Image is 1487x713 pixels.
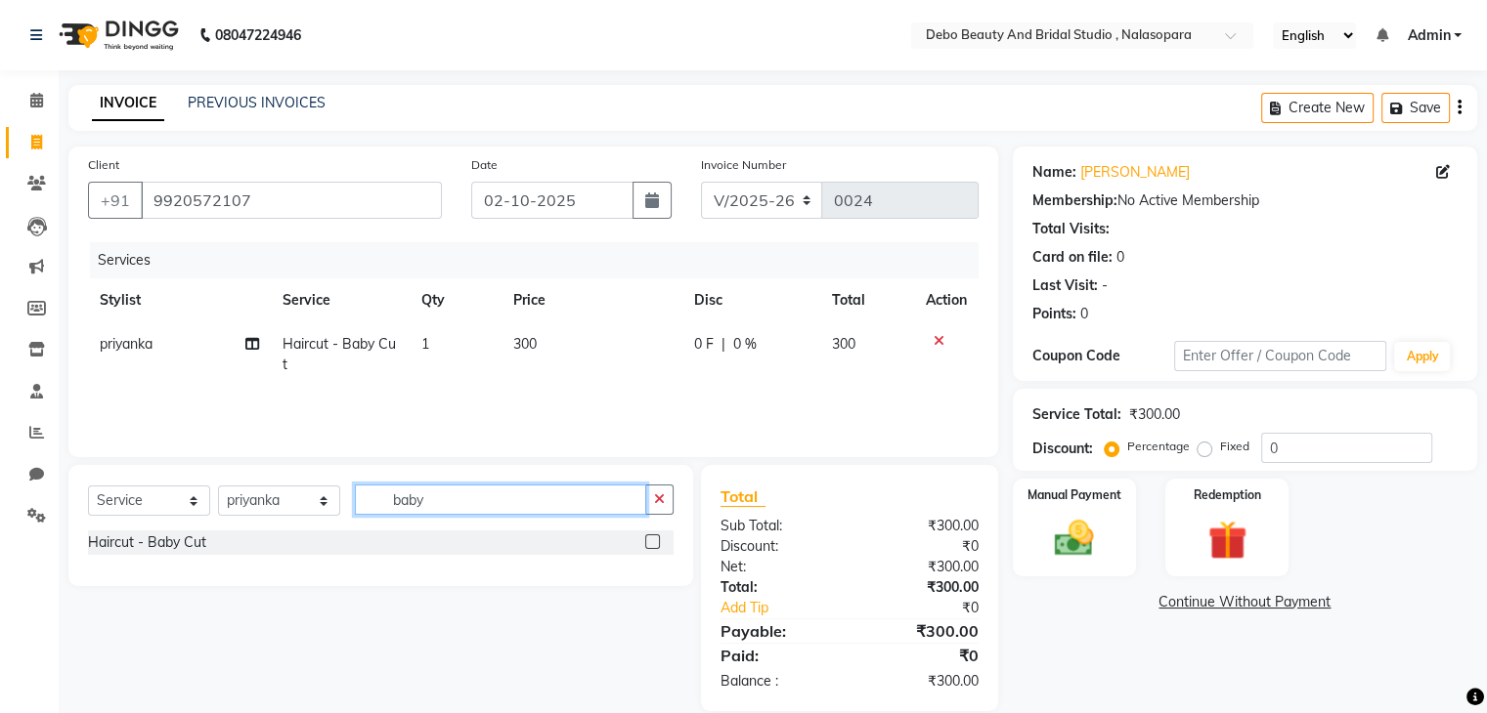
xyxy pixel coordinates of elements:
[850,619,993,643] div: ₹300.00
[706,619,850,643] div: Payable:
[1032,275,1098,296] div: Last Visit:
[188,94,326,111] a: PREVIOUS INVOICES
[694,334,714,355] span: 0 F
[1032,346,1174,366] div: Coupon Code
[722,334,725,355] span: |
[1174,341,1387,371] input: Enter Offer / Coupon Code
[850,644,993,667] div: ₹0
[88,182,143,219] button: +91
[850,671,993,692] div: ₹300.00
[850,536,993,557] div: ₹0
[502,278,682,322] th: Price
[701,156,786,174] label: Invoice Number
[1116,247,1124,268] div: 0
[850,516,993,536] div: ₹300.00
[682,278,820,322] th: Disc
[1407,25,1450,46] span: Admin
[1032,190,1117,211] div: Membership:
[706,557,850,577] div: Net:
[513,335,537,353] span: 300
[50,8,184,63] img: logo
[88,532,206,553] div: Haircut - Baby Cut
[706,536,850,557] div: Discount:
[90,242,993,278] div: Services
[421,335,429,353] span: 1
[1017,592,1473,612] a: Continue Without Payment
[1042,516,1106,561] img: _cash.svg
[271,278,410,322] th: Service
[1220,438,1249,455] label: Fixed
[1381,93,1450,123] button: Save
[820,278,914,322] th: Total
[721,486,765,507] span: Total
[873,598,992,618] div: ₹0
[1028,486,1121,504] label: Manual Payment
[1194,486,1261,504] label: Redemption
[1080,304,1088,324] div: 0
[1080,162,1190,183] a: [PERSON_NAME]
[1032,162,1076,183] div: Name:
[1032,439,1093,459] div: Discount:
[215,8,301,63] b: 08047224946
[1129,404,1180,425] div: ₹300.00
[1102,275,1108,296] div: -
[1196,516,1259,565] img: _gift.svg
[706,671,850,692] div: Balance :
[410,278,502,322] th: Qty
[92,86,164,121] a: INVOICE
[706,516,850,536] div: Sub Total:
[355,484,646,515] input: Search or Scan
[1032,247,1113,268] div: Card on file:
[1032,219,1110,239] div: Total Visits:
[706,644,850,667] div: Paid:
[88,278,271,322] th: Stylist
[1032,190,1458,211] div: No Active Membership
[1032,404,1121,425] div: Service Total:
[88,156,119,174] label: Client
[141,182,442,219] input: Search by Name/Mobile/Email/Code
[706,577,850,598] div: Total:
[471,156,498,174] label: Date
[283,335,396,373] span: Haircut - Baby Cut
[914,278,979,322] th: Action
[850,557,993,577] div: ₹300.00
[1394,342,1450,371] button: Apply
[733,334,757,355] span: 0 %
[706,598,873,618] a: Add Tip
[850,577,993,598] div: ₹300.00
[1261,93,1374,123] button: Create New
[832,335,855,353] span: 300
[1032,304,1076,324] div: Points:
[100,335,153,353] span: priyanka
[1127,438,1190,455] label: Percentage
